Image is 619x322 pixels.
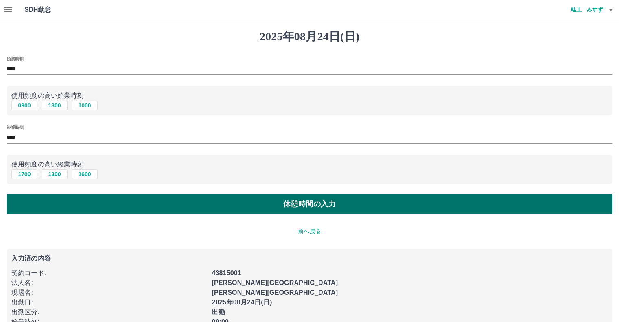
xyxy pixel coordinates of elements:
p: 出勤区分 : [11,307,207,317]
b: [PERSON_NAME][GEOGRAPHIC_DATA] [212,279,338,286]
button: 1600 [72,169,98,179]
button: 1000 [72,101,98,110]
button: 休憩時間の入力 [7,194,612,214]
button: 1700 [11,169,37,179]
button: 0900 [11,101,37,110]
b: 43815001 [212,269,241,276]
label: 終業時刻 [7,125,24,131]
button: 1300 [42,101,68,110]
p: 入力済の内容 [11,255,608,262]
b: 出勤 [212,309,225,315]
p: 使用頻度の高い終業時刻 [11,160,608,169]
label: 始業時刻 [7,56,24,62]
p: 契約コード : [11,268,207,278]
h1: 2025年08月24日(日) [7,30,612,44]
button: 1300 [42,169,68,179]
p: 出勤日 : [11,298,207,307]
p: 使用頻度の高い始業時刻 [11,91,608,101]
p: 現場名 : [11,288,207,298]
b: [PERSON_NAME][GEOGRAPHIC_DATA] [212,289,338,296]
p: 前へ戻る [7,227,612,236]
b: 2025年08月24日(日) [212,299,272,306]
p: 法人名 : [11,278,207,288]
